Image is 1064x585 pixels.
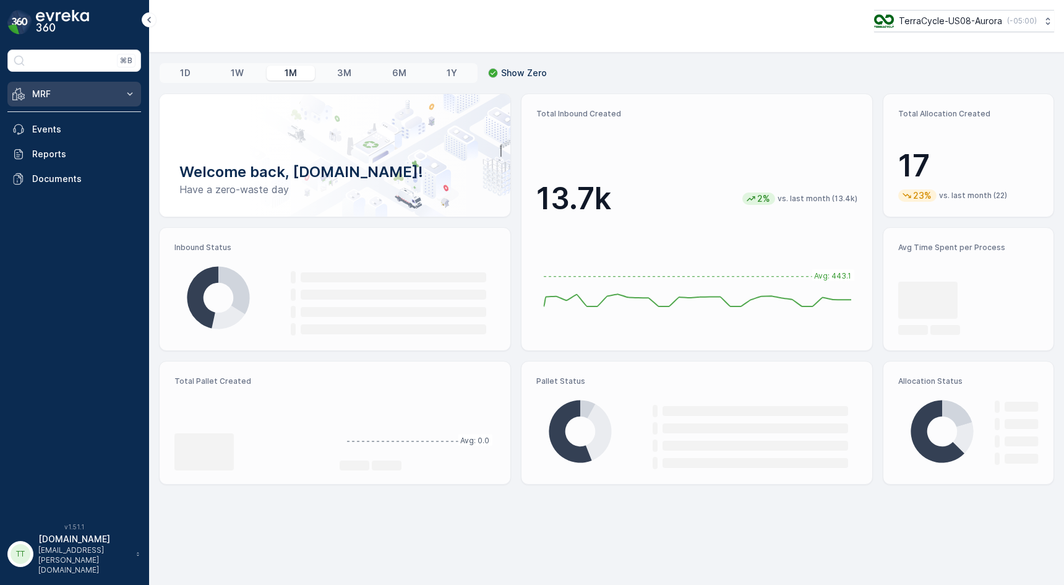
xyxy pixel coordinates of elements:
[179,162,491,182] p: Welcome back, [DOMAIN_NAME]!
[11,544,30,564] div: TT
[7,142,141,167] a: Reports
[536,109,857,119] p: Total Inbound Created
[174,243,496,253] p: Inbound Status
[7,82,141,106] button: MRF
[756,193,771,205] p: 2%
[392,67,406,79] p: 6M
[36,10,89,35] img: logo_dark-DEwI_e13.png
[7,533,141,575] button: TT[DOMAIN_NAME][EMAIL_ADDRESS][PERSON_NAME][DOMAIN_NAME]
[32,88,116,100] p: MRF
[898,376,1039,386] p: Allocation Status
[120,56,132,66] p: ⌘B
[32,148,136,160] p: Reports
[337,67,351,79] p: 3M
[180,67,191,79] p: 1D
[7,117,141,142] a: Events
[536,376,857,386] p: Pallet Status
[174,376,330,386] p: Total Pallet Created
[899,15,1002,27] p: TerraCycle-US08-Aurora
[898,243,1039,253] p: Avg Time Spent per Process
[32,123,136,136] p: Events
[874,14,894,28] img: image_ci7OI47.png
[231,67,244,79] p: 1W
[285,67,297,79] p: 1M
[939,191,1007,201] p: vs. last month (22)
[447,67,457,79] p: 1Y
[7,167,141,191] a: Documents
[32,173,136,185] p: Documents
[874,10,1054,32] button: TerraCycle-US08-Aurora(-05:00)
[1007,16,1037,26] p: ( -05:00 )
[501,67,547,79] p: Show Zero
[536,180,611,217] p: 13.7k
[7,523,141,531] span: v 1.51.1
[38,533,130,545] p: [DOMAIN_NAME]
[38,545,130,575] p: [EMAIL_ADDRESS][PERSON_NAME][DOMAIN_NAME]
[778,194,857,204] p: vs. last month (13.4k)
[179,182,491,197] p: Have a zero-waste day
[7,10,32,35] img: logo
[898,109,1039,119] p: Total Allocation Created
[912,189,933,202] p: 23%
[898,147,1039,184] p: 17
